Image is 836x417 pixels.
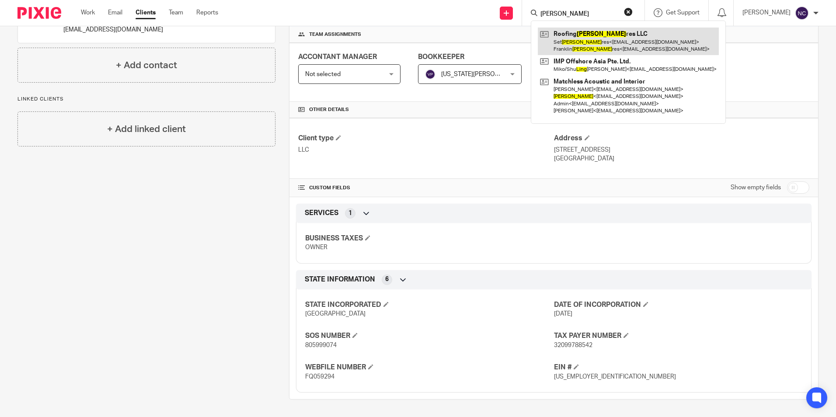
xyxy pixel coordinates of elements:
[425,69,435,80] img: svg%3E
[107,122,186,136] h4: + Add linked client
[298,53,377,60] span: ACCONTANT MANAGER
[348,209,352,218] span: 1
[136,8,156,17] a: Clients
[169,8,183,17] a: Team
[540,10,618,18] input: Search
[298,184,554,191] h4: CUSTOM FIELDS
[116,59,177,72] h4: + Add contact
[554,146,809,154] p: [STREET_ADDRESS]
[742,8,791,17] p: [PERSON_NAME]
[554,331,802,341] h4: TAX PAYER NUMBER
[666,10,700,16] span: Get Support
[108,8,122,17] a: Email
[554,363,802,372] h4: EIN #
[305,342,337,348] span: 805999074
[305,311,366,317] span: [GEOGRAPHIC_DATA]
[305,374,334,380] span: FQ059294
[63,25,163,34] p: [EMAIL_ADDRESS][DOMAIN_NAME]
[305,234,554,243] h4: BUSINESS TAXES
[554,311,572,317] span: [DATE]
[305,208,338,218] span: SERVICES
[795,6,809,20] img: svg%3E
[441,71,521,77] span: [US_STATE][PERSON_NAME]
[418,53,464,60] span: BOOKKEEPER
[305,331,554,341] h4: SOS NUMBER
[305,300,554,309] h4: STATE INCORPORATED
[554,342,592,348] span: 32099788542
[305,275,375,284] span: STATE INFORMATION
[554,300,802,309] h4: DATE OF INCORPORATION
[305,363,554,372] h4: WEBFILE NUMBER
[554,374,676,380] span: [US_EMPLOYER_IDENTIFICATION_NUMBER]
[731,183,781,192] label: Show empty fields
[196,8,218,17] a: Reports
[309,31,361,38] span: Team assignments
[298,134,554,143] h4: Client type
[554,154,809,163] p: [GEOGRAPHIC_DATA]
[17,96,275,103] p: Linked clients
[385,275,389,284] span: 6
[17,7,61,19] img: Pixie
[305,71,341,77] span: Not selected
[298,146,554,154] p: LLC
[305,244,327,250] span: OWNER
[554,134,809,143] h4: Address
[624,7,633,16] button: Clear
[81,8,95,17] a: Work
[309,106,349,113] span: Other details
